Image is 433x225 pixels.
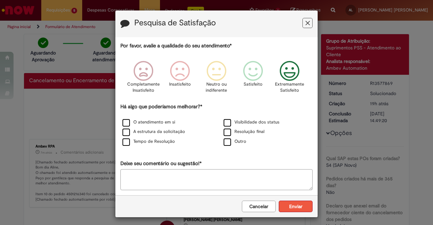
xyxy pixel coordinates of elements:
[224,119,279,126] label: Visibilidade dos status
[122,119,175,126] label: O atendimento em si
[204,81,229,94] p: Neutro ou indiferente
[122,138,175,145] label: Tempo de Resolução
[224,129,265,135] label: Resolução final
[272,56,307,102] div: Extremamente Satisfeito
[163,56,197,102] div: Insatisfeito
[134,19,216,27] label: Pesquisa de Satisfação
[242,201,276,212] button: Cancelar
[122,129,185,135] label: A estrutura da solicitação
[199,56,234,102] div: Neutro ou indiferente
[236,56,270,102] div: Satisfeito
[126,56,160,102] div: Completamente Insatisfeito
[120,160,202,167] label: Deixe seu comentário ou sugestão!*
[244,81,263,88] p: Satisfeito
[120,42,232,49] label: Por favor, avalie a qualidade do seu atendimento*
[127,81,160,94] p: Completamente Insatisfeito
[275,81,304,94] p: Extremamente Satisfeito
[120,103,313,147] div: Há algo que poderíamos melhorar?*
[224,138,246,145] label: Outro
[279,201,313,212] button: Enviar
[169,81,191,88] p: Insatisfeito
